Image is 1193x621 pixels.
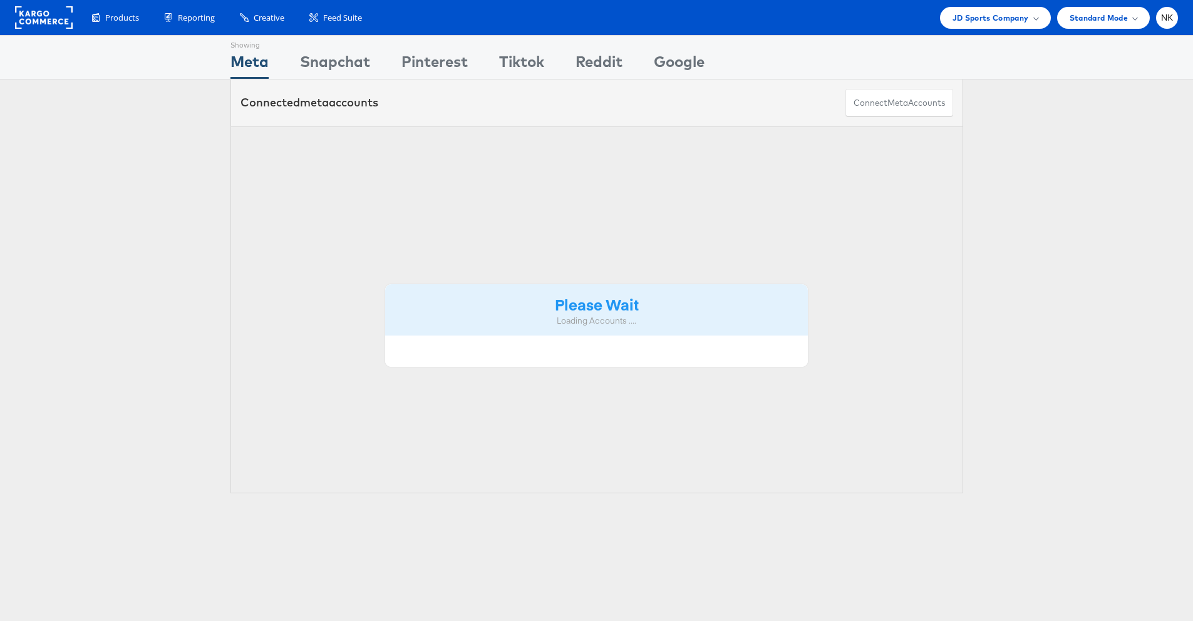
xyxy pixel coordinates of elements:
[323,12,362,24] span: Feed Suite
[230,36,269,51] div: Showing
[240,95,378,111] div: Connected accounts
[845,89,953,117] button: ConnectmetaAccounts
[230,51,269,79] div: Meta
[401,51,468,79] div: Pinterest
[105,12,139,24] span: Products
[654,51,705,79] div: Google
[178,12,215,24] span: Reporting
[499,51,544,79] div: Tiktok
[887,97,908,109] span: meta
[300,51,370,79] div: Snapchat
[576,51,622,79] div: Reddit
[953,11,1029,24] span: JD Sports Company
[1070,11,1128,24] span: Standard Mode
[1161,14,1174,22] span: NK
[555,294,639,314] strong: Please Wait
[395,315,799,327] div: Loading Accounts ....
[254,12,284,24] span: Creative
[300,95,329,110] span: meta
